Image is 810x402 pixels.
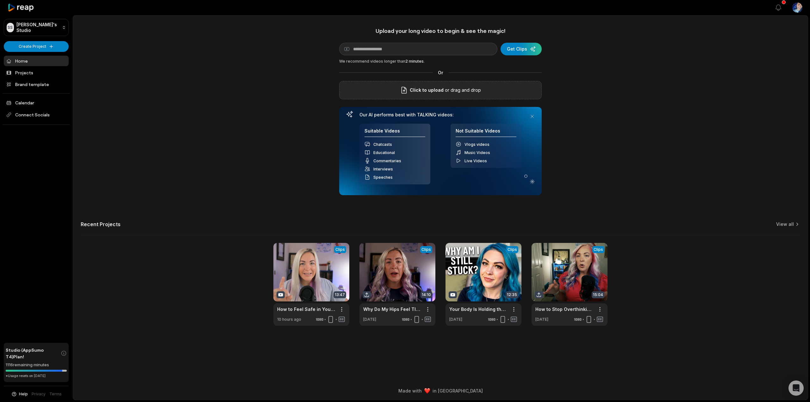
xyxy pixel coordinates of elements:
[364,128,425,137] h4: Suitable Videos
[456,128,516,137] h4: Not Suitable Videos
[788,380,804,396] div: Open Intercom Messenger
[32,391,46,397] a: Privacy
[373,150,395,155] span: Educational
[359,112,521,118] h3: Our AI performs best with TALKING videos:
[449,306,508,312] a: Your Body Is Holding the Mother Wound: Why You’re Still Stuck (Even After Talk Therapy)
[16,22,59,33] p: [PERSON_NAME]'s Studio
[4,97,69,108] a: Calendar
[464,158,487,163] span: Live Videos
[4,79,69,90] a: Brand template
[535,306,594,312] a: How to Stop Overthinking After a Date & Actually Enjoy It
[373,158,401,163] span: Commentaries
[339,27,542,34] h1: Upload your long video to begin & see the magic!
[776,221,794,227] a: View all
[49,391,62,397] a: Terms
[363,306,421,312] a: Why Do My Hips Feel TIGHT(And How to Release the Tension for Good)-
[7,23,14,32] div: SS
[6,374,67,378] div: *Usage resets on [DATE]
[501,43,542,55] button: Get Clips
[373,167,393,171] span: Interviews
[6,362,67,368] div: 1116 remaining minutes
[11,391,28,397] button: Help
[4,41,69,52] button: Create Project
[4,109,69,121] span: Connect Socials
[81,221,121,227] h2: Recent Projects
[4,56,69,66] a: Home
[464,150,490,155] span: Music Videos
[339,59,542,64] div: We recommend videos longer than .
[433,69,448,76] span: Or
[373,142,392,147] span: Chatcasts
[79,387,802,394] div: Made with in [GEOGRAPHIC_DATA]
[405,59,424,64] span: 2 minutes
[444,86,481,94] p: or drag and drop
[424,388,430,394] img: heart emoji
[277,306,335,312] a: How to Feel Safe in Your Body (Using 5-Minute Soft Girl Somatics)
[373,175,393,180] span: Speeches
[410,86,444,94] span: Click to upload
[6,347,61,360] span: Studio (AppSumo T4) Plan!
[19,391,28,397] span: Help
[4,67,69,78] a: Projects
[464,142,489,147] span: Vlogs videos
